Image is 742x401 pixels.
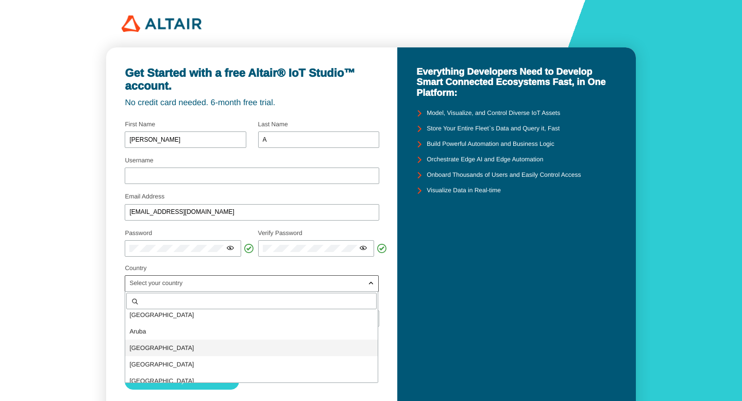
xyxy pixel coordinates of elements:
unity-typography: Visualize Data in Real-time [427,187,501,194]
unity-typography: Onboard Thousands of Users and Easily Control Access [427,172,581,179]
unity-typography: Get Started with a free Altair® IoT Studio™ account. [125,66,378,93]
unity-typography: Store Your Entire Fleet`s Data and Query it, Fast [427,125,560,132]
img: 320px-Altair_logo.png [122,15,201,32]
unity-typography: Model, Visualize, and Control Diverse IoT Assets [427,110,560,117]
label: Username [125,157,153,164]
unity-typography: No credit card needed. 6-month free trial. [125,98,378,108]
unity-typography: Everything Developers Need to Develop Smart Connected Ecosystems Fast, in One Platform: [416,66,617,98]
label: Password [125,229,152,237]
label: Verify Password [258,229,302,237]
unity-typography: Orchestrate Edge AI and Edge Automation [427,156,543,163]
unity-typography: Build Powerful Automation and Business Logic [427,141,554,148]
label: Email Address [125,193,164,200]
